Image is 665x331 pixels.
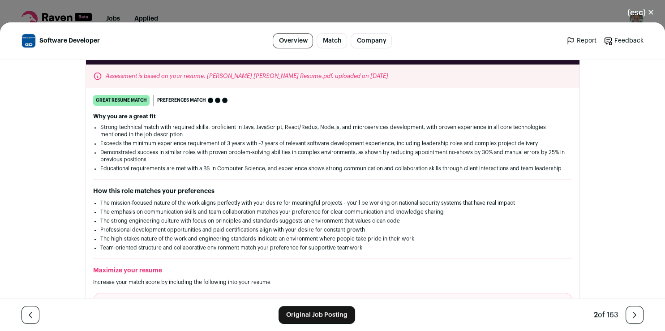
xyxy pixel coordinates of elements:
div: of 163 [594,310,618,320]
img: 6cf546ce83ea7b94c4127dff470c70d64330655ca2dc68fd467d27a0a02c2d91 [22,34,35,47]
a: Feedback [604,36,644,45]
li: Strong technical match with required skills: proficient in Java, JavaScript, React/Redux, Node.js... [100,124,565,138]
li: Professional development opportunities and paid certifications align with your desire for constan... [100,226,565,233]
a: Match [317,33,347,48]
a: Overview [273,33,313,48]
li: The emphasis on communication skills and team collaboration matches your preference for clear com... [100,208,565,215]
a: Original Job Posting [279,306,355,324]
div: Assessment is based on your resume, [PERSON_NAME] [PERSON_NAME] Resume.pdf, uploaded on [DATE] [86,64,579,88]
li: Educational requirements are met with a BS in Computer Science, and experience shows strong commu... [100,165,565,172]
li: The high-stakes nature of the work and engineering standards indicate an environment where people... [100,235,565,242]
span: Preferences match [157,96,206,105]
span: Software Developer [39,36,100,45]
h2: Maximize your resume [93,266,572,275]
a: Report [566,36,596,45]
button: Close modal [617,3,665,22]
li: The strong engineering culture with focus on principles and standards suggests an environment tha... [100,217,565,224]
p: Increase your match score by including the following into your resume [93,279,572,286]
h2: How this role matches your preferences [93,187,572,196]
span: 2 [594,311,598,318]
a: Company [351,33,392,48]
li: Demonstrated success in similar roles with proven problem-solving abilities in complex environmen... [100,149,565,163]
div: great resume match [93,95,150,106]
li: Exceeds the minimum experience requirement of 3 years with ~7 years of relevant software developm... [100,140,565,147]
li: The mission-focused nature of the work aligns perfectly with your desire for meaningful projects ... [100,199,565,206]
li: Team-oriented structure and collaborative environment match your preference for supportive teamwork [100,244,565,251]
h2: Why you are a great fit [93,113,572,120]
